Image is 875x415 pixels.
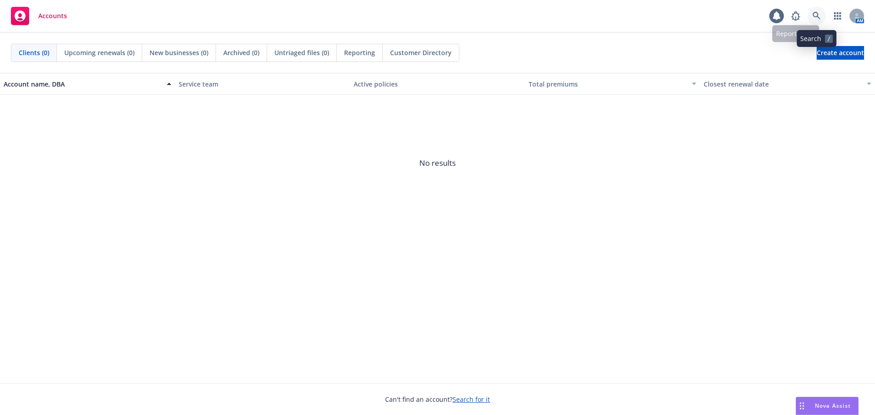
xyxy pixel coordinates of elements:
button: Closest renewal date [700,73,875,95]
span: Nova Assist [815,402,851,410]
button: Nova Assist [796,397,859,415]
div: Drag to move [796,397,808,415]
span: Can't find an account? [385,395,490,404]
a: Accounts [7,3,71,29]
div: Active policies [354,79,521,89]
a: Search for it [453,395,490,404]
span: Upcoming renewals (0) [64,48,134,57]
div: Closest renewal date [704,79,861,89]
a: Search [808,7,826,25]
div: Service team [179,79,346,89]
span: Accounts [38,12,67,20]
span: Create account [817,44,864,61]
span: Untriaged files (0) [274,48,329,57]
div: Total premiums [529,79,686,89]
button: Service team [175,73,350,95]
span: Reporting [344,48,375,57]
button: Active policies [350,73,525,95]
span: Clients (0) [19,48,49,57]
span: Customer Directory [390,48,452,57]
span: New businesses (0) [149,48,208,57]
button: Total premiums [525,73,700,95]
a: Create account [817,46,864,60]
span: Archived (0) [223,48,259,57]
a: Switch app [829,7,847,25]
div: Account name, DBA [4,79,161,89]
a: Report a Bug [787,7,805,25]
